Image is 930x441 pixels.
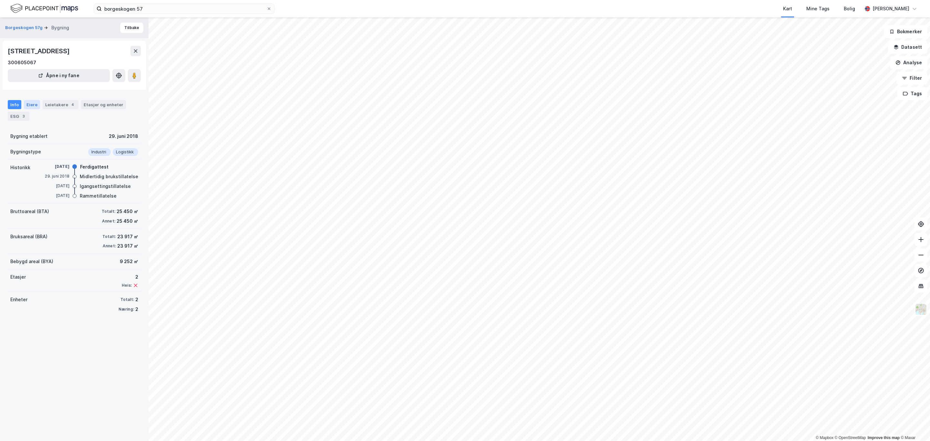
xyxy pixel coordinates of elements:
[8,112,29,121] div: ESG
[884,25,927,38] button: Bokmerker
[24,100,40,109] div: Eiere
[120,258,138,265] div: 9 252 ㎡
[10,164,30,171] div: Historikk
[783,5,792,13] div: Kart
[8,46,71,56] div: [STREET_ADDRESS]
[8,100,21,109] div: Info
[51,24,69,32] div: Bygning
[43,100,78,109] div: Leietakere
[44,193,69,199] div: [DATE]
[117,208,138,215] div: 25 450 ㎡
[102,219,115,224] div: Annet:
[80,173,138,180] div: Midlertidig brukstillatelse
[103,243,116,249] div: Annet:
[5,25,44,31] button: Borgeskogen 57g
[868,436,900,440] a: Improve this map
[10,296,27,303] div: Enheter
[915,303,927,315] img: Z
[835,436,866,440] a: OpenStreetMap
[44,164,69,169] div: [DATE]
[102,4,266,14] input: Søk på adresse, matrikkel, gårdeiere, leietakere eller personer
[897,87,927,100] button: Tags
[117,233,138,241] div: 23 917 ㎡
[10,258,53,265] div: Bebygd areal (BYA)
[8,69,110,82] button: Åpne i ny fane
[10,3,78,14] img: logo.f888ab2527a4732fd821a326f86c7f29.svg
[806,5,830,13] div: Mine Tags
[896,72,927,85] button: Filter
[10,208,49,215] div: Bruttoareal (BTA)
[120,297,134,302] div: Totalt:
[816,436,833,440] a: Mapbox
[44,183,69,189] div: [DATE]
[120,23,143,33] button: Tilbake
[117,242,138,250] div: 23 917 ㎡
[10,273,26,281] div: Etasjer
[80,192,117,200] div: Rammetillatelse
[44,173,69,179] div: 29. juni 2018
[135,305,138,313] div: 2
[80,163,108,171] div: Ferdigattest
[119,307,134,312] div: Næring:
[122,273,138,281] div: 2
[10,233,47,241] div: Bruksareal (BRA)
[102,234,116,239] div: Totalt:
[844,5,855,13] div: Bolig
[109,132,138,140] div: 29. juni 2018
[898,410,930,441] iframe: Chat Widget
[873,5,909,13] div: [PERSON_NAME]
[888,41,927,54] button: Datasett
[135,296,138,303] div: 2
[8,59,36,67] div: 300605067
[80,182,131,190] div: Igangsettingstillatelse
[117,217,138,225] div: 25 450 ㎡
[69,101,76,108] div: 4
[122,283,132,288] div: Heis:
[102,209,115,214] div: Totalt:
[20,113,27,119] div: 3
[10,132,47,140] div: Bygning etablert
[890,56,927,69] button: Analyse
[84,102,123,108] div: Etasjer og enheter
[10,148,41,156] div: Bygningstype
